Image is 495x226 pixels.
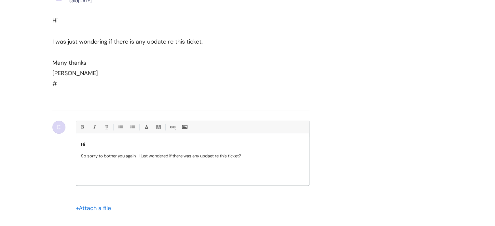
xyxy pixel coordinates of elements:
a: Back Color [154,123,162,131]
p: Hi [81,141,304,147]
div: C [52,121,65,134]
a: Insert Image... [180,123,188,131]
a: 1. Ordered List (Ctrl-Shift-8) [128,123,136,131]
div: I was just wondering if there is any update re this ticket. [52,36,286,47]
a: Font Color [142,123,150,131]
div: Attach a file [76,203,115,213]
a: Italic (Ctrl-I) [90,123,98,131]
div: Hi [52,15,286,26]
a: Underline(Ctrl-U) [102,123,110,131]
a: • Unordered List (Ctrl-Shift-7) [116,123,124,131]
div: [PERSON_NAME] [52,68,286,78]
a: Bold (Ctrl-B) [78,123,86,131]
div: # [52,15,286,89]
p: So sorry to bother you again. I just wondered if there was any updaet re this ticket? [81,153,304,159]
div: Many thanks [52,58,286,68]
a: Link [168,123,176,131]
